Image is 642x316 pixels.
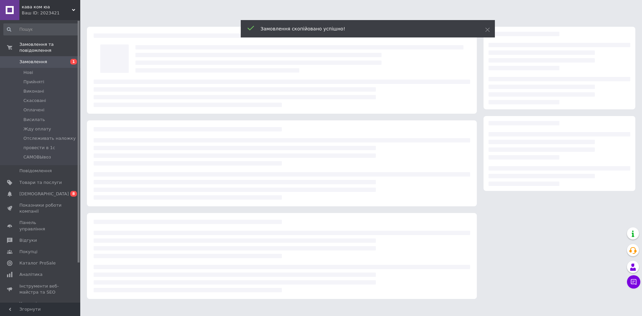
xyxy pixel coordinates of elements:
[23,79,44,85] span: Прийняті
[19,237,37,243] span: Відгуки
[23,107,44,113] span: Оплачені
[19,301,62,313] span: Управління сайтом
[19,191,69,197] span: [DEMOGRAPHIC_DATA]
[19,260,56,266] span: Каталог ProSale
[23,145,55,151] span: провести в 1с
[19,283,62,295] span: Інструменти веб-майстра та SEO
[22,10,80,16] div: Ваш ID: 2023421
[260,25,468,32] div: Замовлення скопійовано успішно!
[22,4,72,10] span: кава ком юа
[19,220,62,232] span: Панель управління
[23,70,33,76] span: Нові
[19,59,47,65] span: Замовлення
[3,23,79,35] input: Пошук
[19,180,62,186] span: Товари та послуги
[70,59,77,65] span: 1
[627,275,640,289] button: Чат з покупцем
[70,191,77,197] span: 8
[23,126,51,132] span: Жду оплату
[19,41,80,54] span: Замовлення та повідомлення
[23,135,76,141] span: Отслеживать наложку
[23,98,46,104] span: Скасовані
[19,168,52,174] span: Повідомлення
[23,154,51,160] span: САМОВЫвоз
[19,272,42,278] span: Аналітика
[19,202,62,214] span: Показники роботи компанії
[23,117,45,123] span: Висилать
[23,88,44,94] span: Виконані
[19,249,37,255] span: Покупці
